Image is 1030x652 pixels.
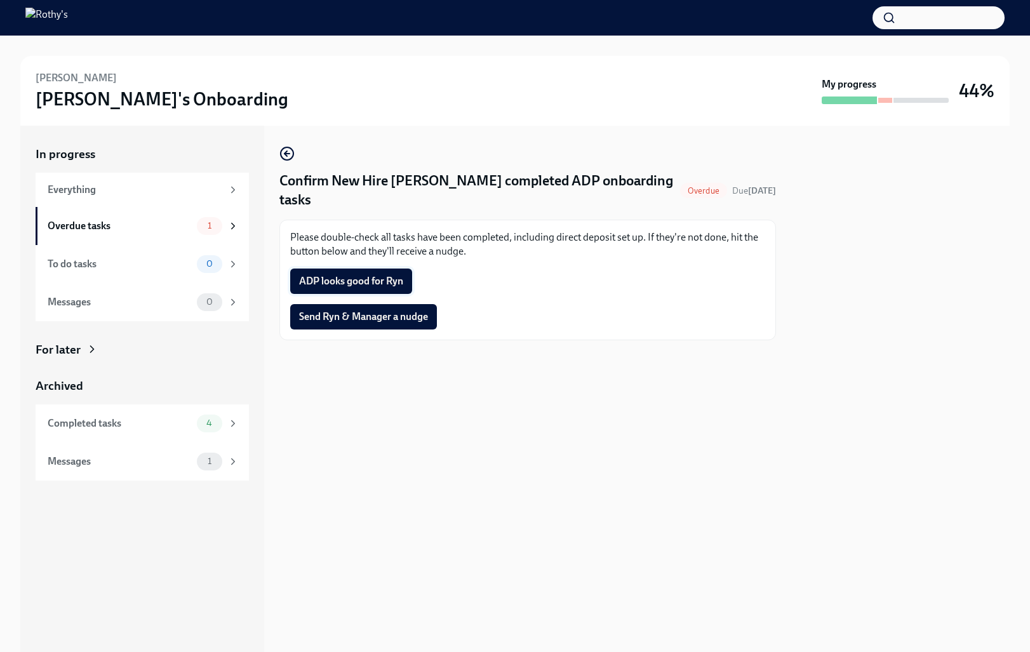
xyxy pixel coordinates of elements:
span: 1 [200,221,219,230]
p: Please double-check all tasks have been completed, including direct deposit set up. If they're no... [290,230,765,258]
button: ADP looks good for Ryn [290,269,412,294]
span: 4 [199,418,220,428]
a: Completed tasks4 [36,404,249,442]
img: Rothy's [25,8,68,28]
div: Overdue tasks [48,219,192,233]
div: Messages [48,295,192,309]
h3: 44% [959,79,994,102]
a: For later [36,342,249,358]
a: To do tasks0 [36,245,249,283]
span: Send Ryn & Manager a nudge [299,310,428,323]
a: Archived [36,378,249,394]
span: 0 [199,259,220,269]
h6: [PERSON_NAME] [36,71,117,85]
span: August 29th, 2025 09:00 [732,185,776,197]
a: In progress [36,146,249,163]
a: Overdue tasks1 [36,207,249,245]
div: To do tasks [48,257,192,271]
div: Messages [48,455,192,469]
button: Send Ryn & Manager a nudge [290,304,437,329]
span: 1 [200,456,219,466]
h3: [PERSON_NAME]'s Onboarding [36,88,288,110]
div: Everything [48,183,222,197]
div: For later [36,342,81,358]
a: Everything [36,173,249,207]
a: Messages0 [36,283,249,321]
strong: My progress [822,77,876,91]
span: Overdue [680,186,727,196]
span: ADP looks good for Ryn [299,275,403,288]
span: Due [732,185,776,196]
span: 0 [199,297,220,307]
strong: [DATE] [748,185,776,196]
a: Messages1 [36,442,249,481]
div: Completed tasks [48,416,192,430]
h4: Confirm New Hire [PERSON_NAME] completed ADP onboarding tasks [279,171,675,210]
